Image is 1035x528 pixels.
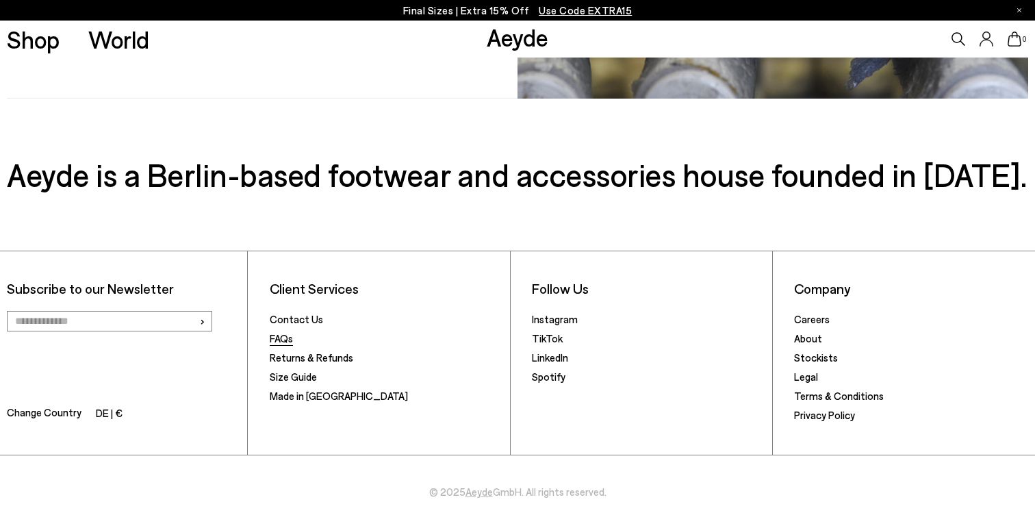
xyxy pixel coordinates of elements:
[88,27,149,51] a: World
[7,404,81,424] span: Change Country
[794,351,838,364] a: Stockists
[532,280,765,297] li: Follow Us
[7,155,1027,193] h3: Aeyde is a Berlin-based footwear and accessories house founded in [DATE].
[532,313,578,325] a: Instagram
[532,332,563,344] a: TikTok
[199,311,205,331] span: ›
[532,351,568,364] a: LinkedIn
[96,405,123,424] li: DE | €
[487,23,548,51] a: Aeyde
[794,370,818,383] a: Legal
[270,280,503,297] li: Client Services
[270,351,353,364] a: Returns & Refunds
[1021,36,1028,43] span: 0
[794,409,855,421] a: Privacy Policy
[539,4,632,16] span: Navigate to /collections/ss25-final-sizes
[794,332,822,344] a: About
[7,27,60,51] a: Shop
[1008,32,1021,47] a: 0
[7,280,240,297] p: Subscribe to our Newsletter
[270,313,323,325] a: Contact Us
[794,313,830,325] a: Careers
[403,2,632,19] p: Final Sizes | Extra 15% Off
[532,370,565,383] a: Spotify
[794,280,1028,297] li: Company
[270,332,293,344] a: FAQs
[270,370,317,383] a: Size Guide
[270,390,408,402] a: Made in [GEOGRAPHIC_DATA]
[465,486,493,498] a: Aeyde
[794,390,884,402] a: Terms & Conditions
